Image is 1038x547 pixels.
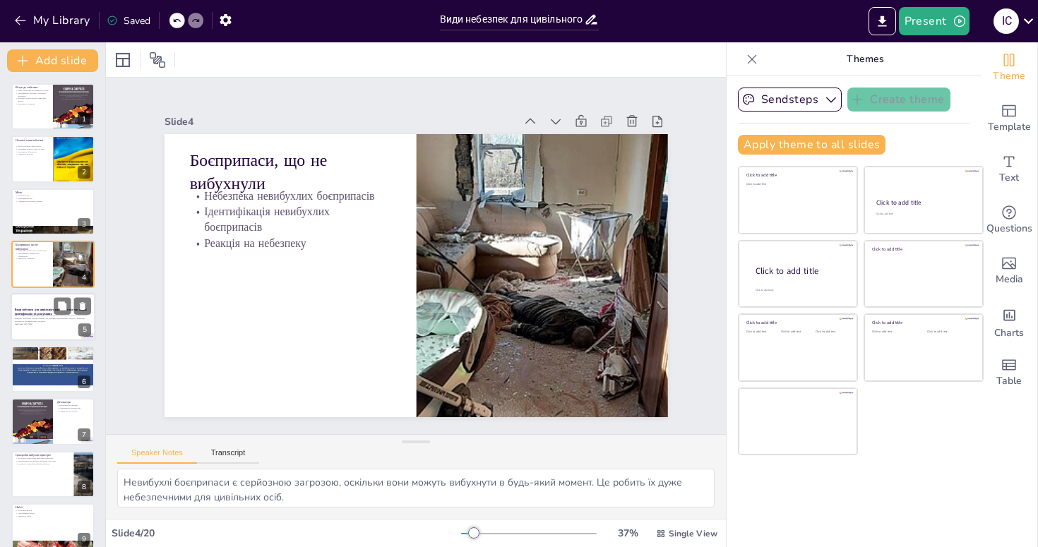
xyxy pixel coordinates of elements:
[756,265,846,277] div: Click to add title
[996,272,1023,287] span: Media
[78,113,90,126] div: 1
[11,9,96,32] button: My Library
[999,170,1019,186] span: Text
[11,83,95,130] div: https://cdn.sendsteps.com/images/logo/sendsteps_logo_white.pnghttps://cdn.sendsteps.com/images/lo...
[57,407,90,410] p: Ідентифікація детонаторів
[16,102,49,105] p: Важливість навчання
[746,320,847,325] div: Click to add title
[981,195,1037,246] div: Get real-time input from your audience
[16,348,90,352] p: Залишені боєприпаси
[994,7,1019,35] button: І С
[78,481,90,493] div: 8
[11,136,95,182] div: https://cdn.sendsteps.com/images/logo/sendsteps_logo_white.pnghttps://cdn.sendsteps.com/images/lo...
[112,49,134,71] div: Layout
[11,451,95,498] div: 8
[16,462,70,465] p: Реакція на саморобні вибухові пристрої
[16,200,90,203] p: Уникнення контактів з мінами
[16,191,90,195] p: Міни
[149,52,166,68] span: Position
[993,68,1025,84] span: Theme
[16,145,49,148] p: Шість основних типів загроз
[738,88,842,112] button: Sendsteps
[746,172,847,178] div: Click to add title
[54,297,71,314] button: Duplicate Slide
[981,93,1037,144] div: Add ready made slides
[16,250,49,253] p: Небезпека невибухлих боєприпасів
[193,181,396,233] p: Ідентифікація невибухлих боєприпасів
[986,221,1032,236] span: Questions
[763,42,967,76] p: Themes
[16,354,90,357] p: Ідентифікація залишених боєприпасів
[11,346,95,392] div: https://cdn.sendsteps.com/images/logo/sendsteps_logo_white.pnghttps://cdn.sendsteps.com/images/lo...
[440,9,584,30] input: Insert title
[16,352,90,355] p: Небезпека залишених боєприпасів
[197,448,260,464] button: Transcript
[876,212,970,216] div: Click to add text
[16,258,49,260] p: Реакція на небезпеку
[15,323,91,325] p: Generated with [URL]
[16,197,90,200] p: Ідентифікація мін
[738,135,885,155] button: Apply theme to all slides
[57,401,90,405] p: Детонатори
[78,533,90,546] div: 9
[11,241,95,287] div: https://cdn.sendsteps.com/images/logo/sendsteps_logo_white.pnghttps://cdn.sendsteps.com/images/lo...
[994,8,1019,34] div: І С
[16,150,49,152] p: Важливість обізнаності
[57,404,90,407] p: Небезпека детонаторів
[78,166,90,179] div: 2
[16,85,49,90] p: Вступ до небезпек
[996,373,1022,389] span: Table
[196,165,398,202] p: Небезпека невибухлих боєприпасів
[16,505,90,510] p: Набої
[981,144,1037,195] div: Add text boxes
[16,510,90,512] p: Небезпека набоїв
[16,512,90,515] p: Ідентифікація набоїв
[16,97,49,102] p: Правила безпеки можуть врятувати життя
[16,459,70,462] p: Ідентифікація саморобних вибухових пристроїв
[872,330,917,334] div: Click to add text
[16,453,70,457] p: Саморобні вибухові пристрої
[78,428,90,441] div: 7
[16,457,70,459] p: Небезпека саморобних вибухових пристроїв
[669,528,717,539] span: Single View
[16,90,49,92] p: Війна приносить різноманітні загрози
[74,297,91,314] button: Delete Slide
[78,218,90,231] div: 3
[816,330,847,334] div: Click to add text
[847,88,950,112] button: Create theme
[15,314,91,322] p: Мета заняття: Ознайомити слухачів з різними типами небезпек, які можуть загрожувати мирному насел...
[112,527,461,540] div: Slide 4 / 20
[117,469,715,507] textarea: Невибухлі боєприпаси є серйозною загрозою, оскільки вони можуть вибухнути в будь-який момент. Це ...
[11,188,95,235] div: https://cdn.sendsteps.com/images/logo/sendsteps_logo_white.pnghttps://cdn.sendsteps.com/images/lo...
[16,92,49,97] p: Ідентифікація небезпек є критично важливою
[15,308,88,315] strong: Види небезпек для цивільного населення під час війни: ідентифікація та реагування
[876,198,970,207] div: Click to add title
[756,288,845,291] div: Click to add body
[16,138,49,143] p: Основні типи небезпек
[611,527,645,540] div: 37 %
[981,246,1037,296] div: Add images, graphics, shapes or video
[872,246,973,252] div: Click to add title
[16,243,49,251] p: Боєприпаси, що не вибухнули
[107,14,150,28] div: Saved
[16,194,90,197] p: Небезпека мін
[16,152,49,155] p: Реакція на загрози
[899,7,970,35] button: Present
[981,42,1037,93] div: Change the overall theme
[746,330,778,334] div: Click to add text
[7,49,98,72] button: Add slide
[16,357,90,360] p: Реакція на залишені боєприпаси
[191,212,393,248] p: Реакція на небезпеку
[16,253,49,258] p: Ідентифікація невибухлих боєприпасів
[11,293,95,341] div: https://cdn.sendsteps.com/images/logo/sendsteps_logo_white.pnghttps://cdn.sendsteps.com/images/lo...
[872,320,973,325] div: Click to add title
[16,148,49,150] p: Специфіка кожного виду загрози
[746,183,847,186] div: Click to add text
[11,398,95,445] div: 7
[197,125,402,193] p: Боєприпаси, що не вибухнули
[869,7,896,35] button: Export to PowerPoint
[57,409,90,412] p: Реакція на детонатори
[981,296,1037,347] div: Add charts and graphs
[117,448,197,464] button: Speaker Notes
[78,375,90,388] div: 6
